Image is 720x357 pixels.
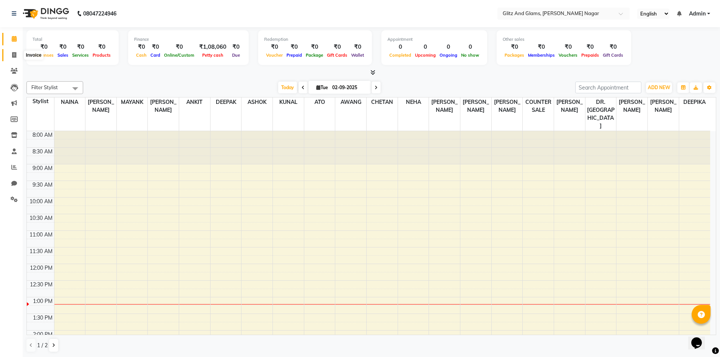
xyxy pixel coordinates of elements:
[200,53,225,58] span: Petty cash
[679,97,710,107] span: DEEPIKA
[196,43,229,51] div: ₹1,08,060
[242,97,273,107] span: ASHOK
[438,43,459,51] div: 0
[438,53,459,58] span: Ongoing
[689,10,706,18] span: Admin
[575,82,641,93] input: Search Appointment
[459,53,481,58] span: No show
[230,53,242,58] span: Due
[149,53,162,58] span: Card
[325,43,349,51] div: ₹0
[28,281,54,289] div: 12:30 PM
[56,43,70,51] div: ₹0
[413,43,438,51] div: 0
[616,97,647,115] span: [PERSON_NAME]
[304,43,325,51] div: ₹0
[601,53,625,58] span: Gift Cards
[134,43,149,51] div: ₹0
[28,198,54,206] div: 10:00 AM
[28,264,54,272] div: 12:00 PM
[429,97,460,115] span: [PERSON_NAME]
[179,97,210,107] span: ANKIT
[579,43,601,51] div: ₹0
[585,97,616,131] span: DR. [GEOGRAPHIC_DATA]
[91,43,113,51] div: ₹0
[387,53,413,58] span: Completed
[33,43,56,51] div: ₹0
[554,97,585,115] span: [PERSON_NAME]
[459,43,481,51] div: 0
[33,36,113,43] div: Total
[31,331,54,338] div: 2:00 PM
[278,82,297,93] span: Today
[349,43,366,51] div: ₹0
[264,36,366,43] div: Redemption
[264,43,285,51] div: ₹0
[162,53,196,58] span: Online/Custom
[304,53,325,58] span: Package
[367,97,398,107] span: CHETAN
[31,148,54,156] div: 8:30 AM
[335,97,366,107] span: AWANG
[54,97,85,107] span: NAINA
[211,97,242,107] span: DEEPAK
[601,43,625,51] div: ₹0
[503,53,526,58] span: Packages
[503,36,625,43] div: Other sales
[523,97,554,115] span: COUNTER SALE
[19,3,71,24] img: logo
[31,297,54,305] div: 1:00 PM
[387,36,481,43] div: Appointment
[285,53,304,58] span: Prepaid
[24,51,43,60] div: Invoice
[148,97,179,115] span: [PERSON_NAME]
[134,53,149,58] span: Cash
[70,53,91,58] span: Services
[557,43,579,51] div: ₹0
[28,214,54,222] div: 10:30 AM
[304,97,335,107] span: ATO
[688,327,712,349] iframe: chat widget
[91,53,113,58] span: Products
[31,164,54,172] div: 9:00 AM
[264,53,285,58] span: Voucher
[526,43,557,51] div: ₹0
[413,53,438,58] span: Upcoming
[27,97,54,105] div: Stylist
[117,97,148,107] span: MAYANK
[37,342,48,349] span: 1 / 2
[557,53,579,58] span: Vouchers
[314,85,330,90] span: Tue
[85,97,116,115] span: [PERSON_NAME]
[398,97,429,107] span: NEHA
[503,43,526,51] div: ₹0
[31,181,54,189] div: 9:30 AM
[646,82,672,93] button: ADD NEW
[83,3,116,24] b: 08047224946
[149,43,162,51] div: ₹0
[526,53,557,58] span: Memberships
[273,97,304,107] span: KUNAL
[349,53,366,58] span: Wallet
[31,131,54,139] div: 8:00 AM
[579,53,601,58] span: Prepaids
[325,53,349,58] span: Gift Cards
[70,43,91,51] div: ₹0
[330,82,368,93] input: 2025-09-02
[460,97,491,115] span: [PERSON_NAME]
[31,314,54,322] div: 1:30 PM
[28,231,54,239] div: 11:00 AM
[56,53,70,58] span: Sales
[648,85,670,90] span: ADD NEW
[229,43,243,51] div: ₹0
[492,97,523,115] span: [PERSON_NAME]
[134,36,243,43] div: Finance
[648,97,679,115] span: [PERSON_NAME]
[31,84,58,90] span: Filter Stylist
[162,43,196,51] div: ₹0
[28,247,54,255] div: 11:30 AM
[285,43,304,51] div: ₹0
[387,43,413,51] div: 0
